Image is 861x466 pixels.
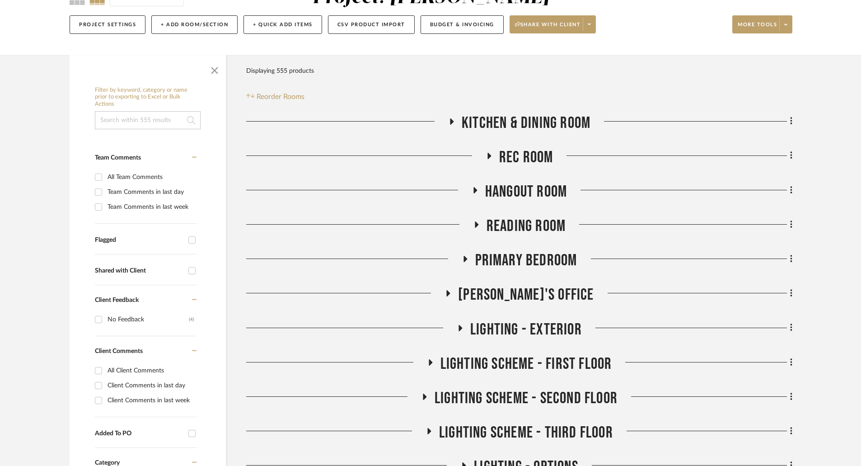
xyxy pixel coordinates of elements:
button: Budget & Invoicing [421,15,504,34]
div: Client Comments in last week [108,393,194,408]
span: Kitchen & Dining Room [462,113,590,133]
button: Share with client [510,15,596,33]
span: Hangout Room [485,182,567,202]
div: Shared with Client [95,267,184,275]
button: CSV Product Import [328,15,415,34]
button: Reorder Rooms [246,91,304,102]
div: Team Comments in last week [108,200,194,214]
span: LIGHTING - EXTERIOR [470,320,582,339]
input: Search within 555 results [95,111,201,129]
div: All Client Comments [108,363,194,378]
button: More tools [732,15,792,33]
span: LIGHTING SCHEME - SECOND FLOOR [435,389,618,408]
span: Client Comments [95,348,143,354]
div: Flagged [95,236,184,244]
button: + Add Room/Section [151,15,238,34]
div: Client Comments in last day [108,378,194,393]
button: Close [206,60,224,78]
div: Displaying 555 products [246,62,314,80]
div: Team Comments in last day [108,185,194,199]
span: Share with client [515,21,581,35]
span: Client Feedback [95,297,139,303]
button: + Quick Add Items [243,15,322,34]
span: Rec Room [499,148,553,167]
span: Reading Room [487,217,566,236]
span: Team Comments [95,155,141,161]
div: No Feedback [108,312,189,327]
div: Added To PO [95,430,184,438]
span: [PERSON_NAME]'s Office [458,285,594,305]
span: Primary Bedroom [475,251,577,270]
span: More tools [738,21,777,35]
button: Project Settings [70,15,145,34]
div: All Team Comments [108,170,194,184]
div: (4) [189,312,194,327]
span: LIGHTING SCHEME - FIRST FLOOR [440,354,612,374]
span: LIGHTING SCHEME - THIRD FLOOR [439,423,613,442]
h6: Filter by keyword, category or name prior to exporting to Excel or Bulk Actions [95,87,201,108]
span: Reorder Rooms [257,91,304,102]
